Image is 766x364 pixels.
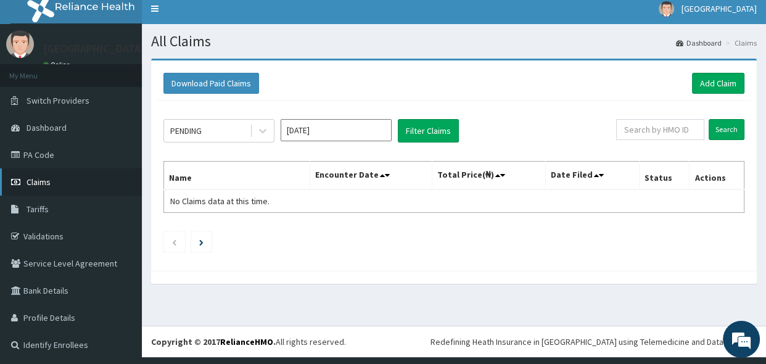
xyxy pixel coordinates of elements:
li: Claims [723,38,757,48]
input: Search by HMO ID [616,119,704,140]
th: Status [639,162,690,190]
img: User Image [659,1,674,17]
p: [GEOGRAPHIC_DATA] [43,43,145,54]
th: Date Filed [545,162,639,190]
img: d_794563401_company_1708531726252_794563401 [23,62,50,93]
button: Download Paid Claims [163,73,259,94]
img: User Image [6,30,34,58]
span: [GEOGRAPHIC_DATA] [682,3,757,14]
a: RelianceHMO [220,336,273,347]
th: Actions [690,162,744,190]
a: Dashboard [676,38,722,48]
th: Encounter Date [310,162,432,190]
div: Chat with us now [64,69,207,85]
th: Name [164,162,310,190]
span: Dashboard [27,122,67,133]
span: Claims [27,176,51,188]
div: PENDING [170,125,202,137]
th: Total Price(₦) [432,162,546,190]
div: Minimize live chat window [202,6,232,36]
a: Previous page [171,236,177,247]
input: Search [709,119,744,140]
a: Add Claim [692,73,744,94]
strong: Copyright © 2017 . [151,336,276,347]
footer: All rights reserved. [142,326,766,357]
span: We're online! [72,105,170,230]
span: Switch Providers [27,95,89,106]
span: No Claims data at this time. [170,196,270,207]
button: Filter Claims [398,119,459,143]
h1: All Claims [151,33,757,49]
div: Redefining Heath Insurance in [GEOGRAPHIC_DATA] using Telemedicine and Data Science! [430,336,757,348]
span: Tariffs [27,204,49,215]
a: Online [43,60,73,69]
input: Select Month and Year [281,119,392,141]
a: Next page [199,236,204,247]
textarea: Type your message and hit 'Enter' [6,238,235,281]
